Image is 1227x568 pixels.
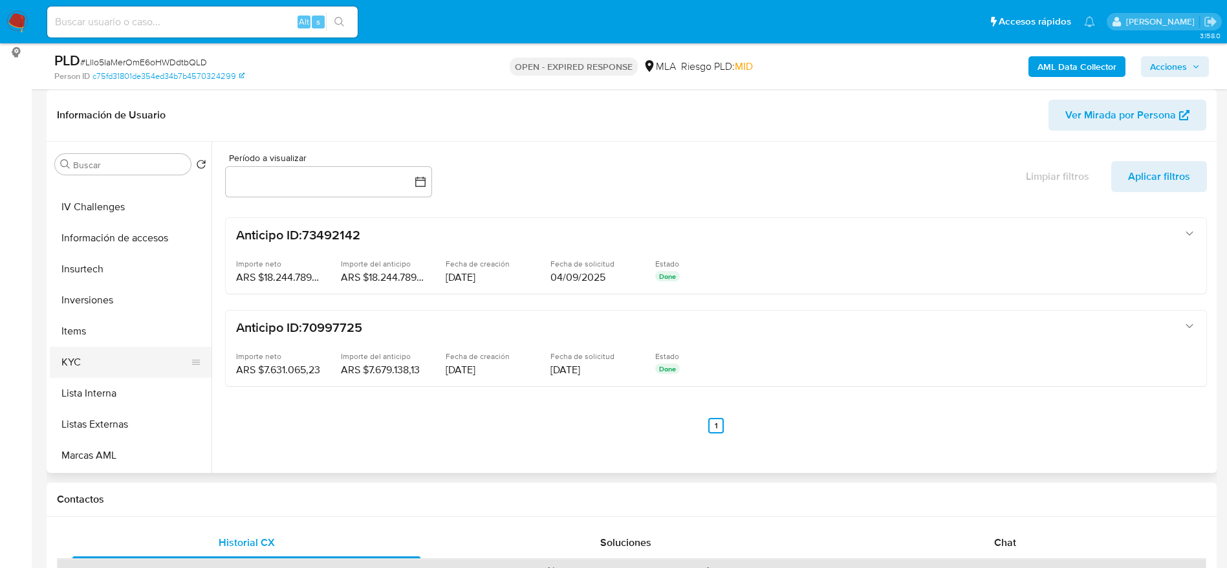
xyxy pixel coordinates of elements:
button: IV Challenges [50,191,212,223]
button: Listas Externas [50,409,212,440]
button: search-icon [326,13,353,31]
button: AML Data Collector [1028,56,1125,77]
span: Alt [299,16,309,28]
a: c75fd31801de354ed34b7b4570324299 [92,71,244,82]
a: Salir [1204,15,1217,28]
span: Ver Mirada por Persona [1065,100,1176,131]
span: Accesos rápidos [999,15,1071,28]
p: OPEN - EXPIRED RESPONSE [510,58,638,76]
input: Buscar usuario o caso... [47,14,358,30]
span: MID [735,59,753,74]
button: Acciones [1141,56,1209,77]
button: Volver al orden por defecto [196,159,206,173]
span: Chat [994,535,1016,550]
span: Riesgo PLD: [681,60,753,74]
span: Historial CX [219,535,275,550]
button: Ver Mirada por Persona [1048,100,1206,131]
p: elaine.mcfarlane@mercadolibre.com [1126,16,1199,28]
button: Información de accesos [50,223,212,254]
b: Person ID [54,71,90,82]
span: 3.158.0 [1200,30,1221,41]
h1: Información de Usuario [57,109,166,122]
b: PLD [54,50,80,71]
span: Soluciones [600,535,651,550]
span: # LIlo5IaMerOmE6oHWDdtbQLD [80,56,207,69]
button: Buscar [60,159,71,169]
button: Items [50,316,212,347]
button: Perfiles [50,471,212,502]
div: MLA [643,60,676,74]
a: Notificaciones [1084,16,1095,27]
b: AML Data Collector [1037,56,1116,77]
span: s [316,16,320,28]
button: KYC [50,347,201,378]
button: Inversiones [50,285,212,316]
h1: Contactos [57,493,1206,506]
button: Lista Interna [50,378,212,409]
span: Acciones [1150,56,1187,77]
button: Marcas AML [50,440,212,471]
input: Buscar [73,159,186,171]
button: Insurtech [50,254,212,285]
